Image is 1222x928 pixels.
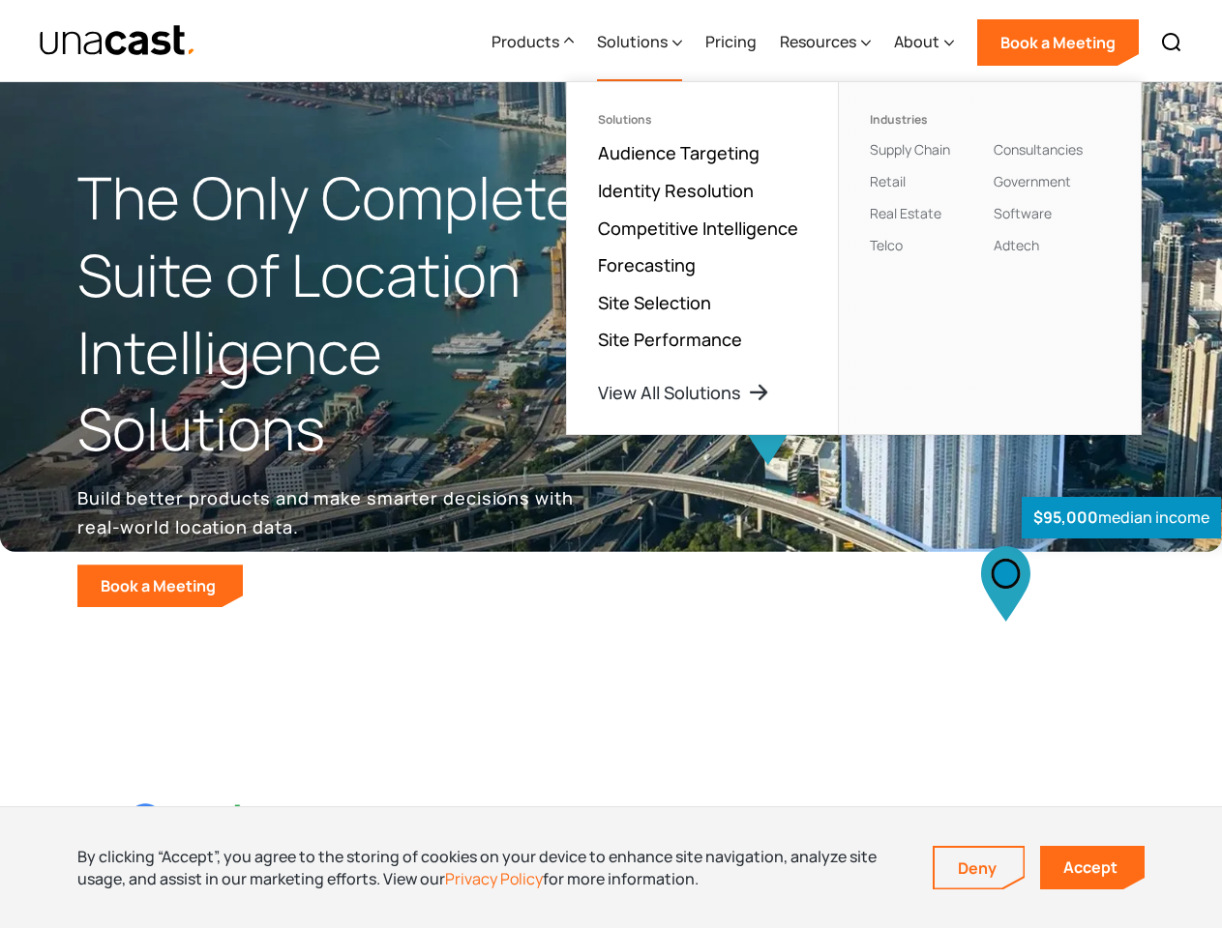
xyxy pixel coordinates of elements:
[994,236,1039,254] a: Adtech
[994,172,1071,190] a: Government
[894,3,954,82] div: About
[77,483,581,541] p: Build better products and make smarter decisions with real-world location data.
[598,381,770,404] a: View All Solutions
[39,24,196,58] a: home
[128,803,263,849] img: Google logo Color
[445,868,543,889] a: Privacy Policy
[870,204,941,222] a: Real Estate
[705,3,757,82] a: Pricing
[894,30,939,53] div: About
[870,172,906,190] a: Retail
[492,30,559,53] div: Products
[598,113,807,127] div: Solutions
[39,24,196,58] img: Unacast text logo
[935,848,1024,888] a: Deny
[77,159,611,468] h1: The Only Complete Suite of Location Intelligence Solutions
[994,204,1052,222] a: Software
[1040,846,1145,889] a: Accept
[598,141,760,164] a: Audience Targeting
[994,140,1083,159] a: Consultancies
[598,291,711,314] a: Site Selection
[566,81,1142,435] nav: Solutions
[77,565,243,607] a: Book a Meeting
[1022,497,1221,538] div: median income
[492,3,574,82] div: Products
[870,140,950,159] a: Supply Chain
[870,113,986,127] div: Industries
[597,3,682,82] div: Solutions
[598,217,798,240] a: Competitive Intelligence
[77,846,904,889] div: By clicking “Accept”, you agree to the storing of cookies on your device to enhance site navigati...
[780,30,856,53] div: Resources
[870,236,903,254] a: Telco
[1033,507,1098,528] strong: $95,000
[1160,31,1183,54] img: Search icon
[544,798,679,854] img: BCG logo
[598,253,696,276] a: Forecasting
[597,30,668,53] div: Solutions
[598,328,742,351] a: Site Performance
[598,179,754,202] a: Identity Resolution
[752,803,887,850] img: Harvard U logo
[780,3,871,82] div: Resources
[977,19,1139,66] a: Book a Meeting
